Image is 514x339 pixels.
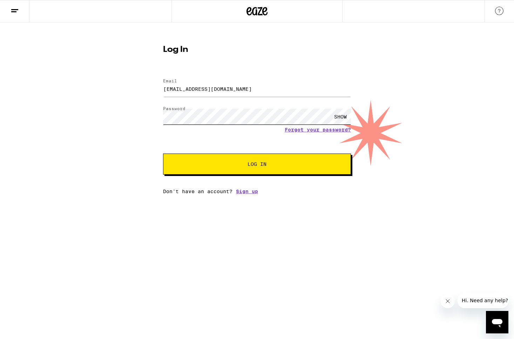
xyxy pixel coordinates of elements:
button: Log In [163,154,351,175]
label: Email [163,79,177,83]
input: Email [163,81,351,97]
div: Don't have an account? [163,189,351,194]
iframe: Close message [441,294,455,308]
a: Sign up [236,189,258,194]
iframe: Button to launch messaging window [486,311,508,333]
a: Forgot your password? [285,127,351,133]
iframe: Message from company [458,293,508,308]
label: Password [163,106,185,111]
span: Log In [248,162,266,167]
div: SHOW [330,109,351,124]
h1: Log In [163,46,351,54]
